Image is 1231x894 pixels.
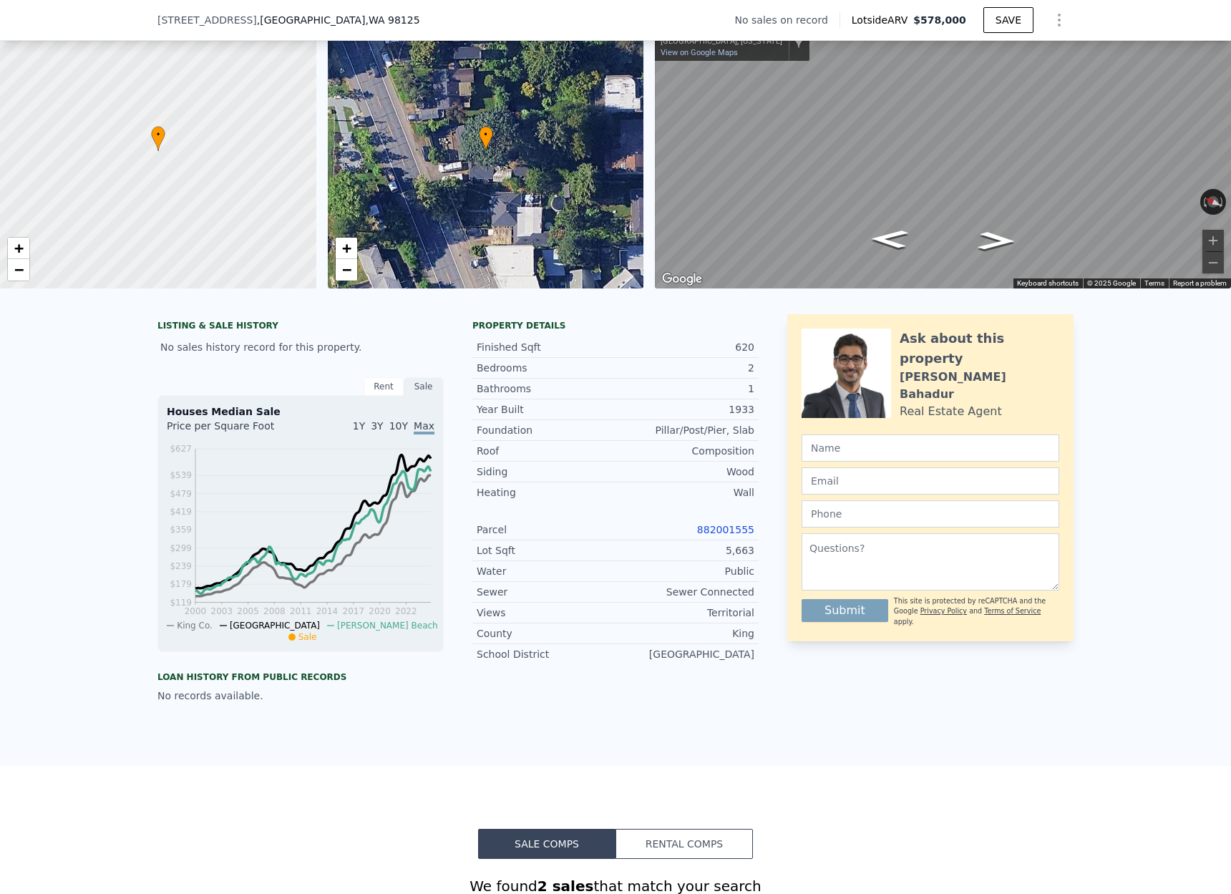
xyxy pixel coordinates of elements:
input: Email [802,467,1059,495]
div: Real Estate Agent [900,403,1002,420]
div: Wood [615,465,754,479]
tspan: 2022 [395,606,417,616]
div: Pillar/Post/Pier, Slab [615,423,754,437]
button: Sale Comps [478,829,615,859]
button: Rotate counterclockwise [1200,189,1208,215]
tspan: $539 [170,470,192,480]
button: Keyboard shortcuts [1017,278,1079,288]
a: Terms (opens in new tab) [1144,279,1164,287]
button: Rental Comps [615,829,753,859]
div: Bathrooms [477,382,615,396]
div: LISTING & SALE HISTORY [157,320,444,334]
tspan: 2017 [343,606,365,616]
tspan: $179 [170,579,192,589]
div: [PERSON_NAME] Bahadur [900,369,1059,403]
span: + [341,239,351,257]
span: • [479,128,493,141]
div: Property details [472,320,759,331]
div: 5,663 [615,543,754,558]
a: Privacy Policy [920,607,967,615]
span: 1Y [353,420,365,432]
span: 3Y [371,420,383,432]
button: Rotate clockwise [1219,189,1227,215]
div: Sewer [477,585,615,599]
input: Name [802,434,1059,462]
path: Go North, Sand Point Way NE [855,225,924,253]
div: • [479,126,493,151]
div: Siding [477,465,615,479]
button: Reset the view [1200,191,1227,212]
div: Price per Square Foot [167,419,301,442]
div: Water [477,564,615,578]
div: Territorial [615,606,754,620]
div: No records available. [157,689,444,703]
div: School District [477,647,615,661]
button: Show Options [1045,6,1074,34]
a: Zoom in [336,238,357,259]
div: Street View [655,14,1231,288]
div: Heating [477,485,615,500]
span: [PERSON_NAME] Beach [337,621,438,631]
input: Phone [802,500,1059,528]
tspan: $239 [170,561,192,571]
div: Map [655,14,1231,288]
a: View on Google Maps [661,48,738,57]
div: County [477,626,615,641]
span: , [GEOGRAPHIC_DATA] [257,13,420,27]
div: King [615,626,754,641]
div: Bedrooms [477,361,615,375]
div: Year Built [477,402,615,417]
a: Zoom out [8,259,29,281]
span: [GEOGRAPHIC_DATA] [230,621,320,631]
tspan: 2003 [211,606,233,616]
span: 10Y [389,420,408,432]
div: Views [477,606,615,620]
path: Go South, Sand Point Way NE [962,228,1031,255]
span: © 2025 Google [1087,279,1136,287]
div: This site is protected by reCAPTCHA and the Google and apply. [894,596,1059,627]
button: Zoom in [1202,230,1224,251]
div: Rent [364,377,404,396]
tspan: 2008 [263,606,286,616]
tspan: $479 [170,489,192,499]
a: Open this area in Google Maps (opens a new window) [658,270,706,288]
span: $578,000 [913,14,966,26]
div: Lot Sqft [477,543,615,558]
div: [GEOGRAPHIC_DATA] [615,647,754,661]
a: Zoom in [8,238,29,259]
div: Houses Median Sale [167,404,434,419]
div: Finished Sqft [477,340,615,354]
tspan: 2005 [237,606,259,616]
tspan: $419 [170,507,192,517]
span: + [14,239,24,257]
span: − [341,261,351,278]
span: Max [414,420,434,434]
tspan: $119 [170,598,192,608]
a: Terms of Service [984,607,1041,615]
tspan: 2020 [369,606,391,616]
div: 1933 [615,402,754,417]
a: Report a problem [1173,279,1227,287]
div: 620 [615,340,754,354]
div: Foundation [477,423,615,437]
tspan: $359 [170,525,192,535]
tspan: $299 [170,543,192,553]
div: Parcel [477,523,615,537]
a: 882001555 [697,524,754,535]
button: Zoom out [1202,252,1224,273]
a: Show location on map [794,33,804,49]
div: • [151,126,165,151]
button: Submit [802,599,888,622]
div: Wall [615,485,754,500]
div: Ask about this property [900,329,1059,369]
img: Google [658,270,706,288]
span: Lotside ARV [852,13,913,27]
div: No sales on record [735,13,840,27]
a: Zoom out [336,259,357,281]
div: Roof [477,444,615,458]
tspan: 2014 [316,606,339,616]
span: − [14,261,24,278]
tspan: 2000 [185,606,207,616]
div: Sale [404,377,444,396]
div: No sales history record for this property. [157,334,444,360]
